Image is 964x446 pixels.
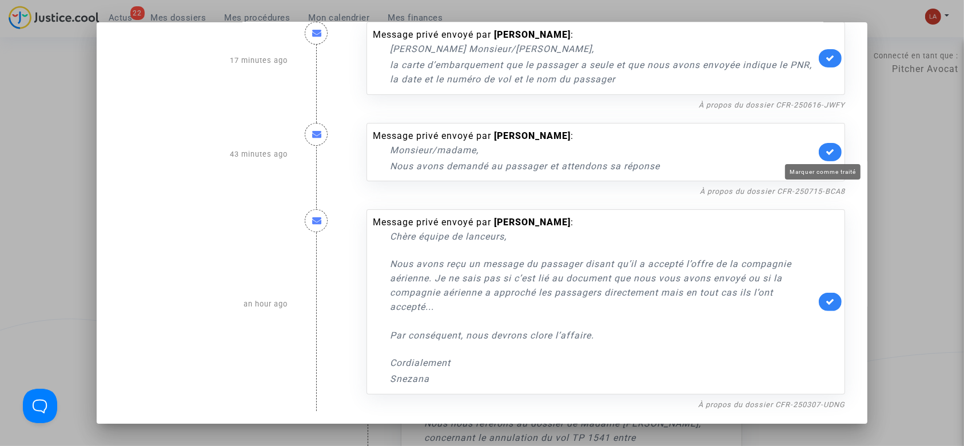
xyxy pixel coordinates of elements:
b: [PERSON_NAME] [494,130,571,141]
div: Message privé envoyé par : [373,28,816,86]
b: [PERSON_NAME] [494,29,571,40]
div: Message privé envoyé par : [373,129,816,173]
div: 17 minutes ago [110,10,296,111]
a: À propos du dossier CFR-250616-JWFY [699,101,845,109]
p: Snezana [390,372,816,386]
p: Monsieur/madame, [390,143,816,157]
a: À propos du dossier CFR-250307-UDNG [698,400,845,409]
div: an hour ago [110,198,296,411]
p: la carte d’embarquement que le passager a seule et que nous avons envoyée indique le PNR, la date... [390,58,816,86]
p: Nous avons reçu un message du passager disant qu’il a accepté l’offre de la compagnie aérienne. J... [390,257,816,343]
iframe: Help Scout Beacon - Open [23,389,57,423]
div: Message privé envoyé par : [373,216,816,387]
p: Cordialement [390,356,816,370]
p: [PERSON_NAME] Monsieur/[PERSON_NAME], [390,42,816,56]
p: Chère équipe de lanceurs, [390,229,816,244]
b: [PERSON_NAME] [494,217,571,228]
a: À propos du dossier CFR-250715-BCA8 [700,187,845,196]
p: Nous avons demandé au passager et attendons sa réponse [390,159,816,173]
div: 43 minutes ago [110,111,296,198]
